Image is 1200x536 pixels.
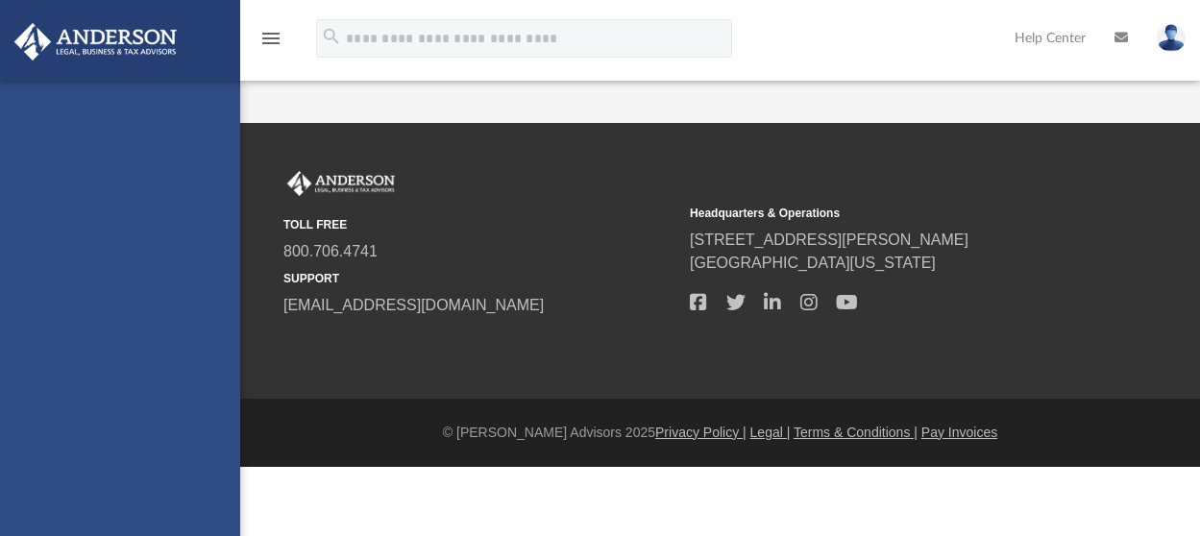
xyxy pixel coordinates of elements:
i: search [321,26,342,47]
small: SUPPORT [283,270,676,287]
img: User Pic [1157,24,1186,52]
a: Privacy Policy | [655,425,747,440]
div: © [PERSON_NAME] Advisors 2025 [240,423,1200,443]
small: TOLL FREE [283,216,676,233]
img: Anderson Advisors Platinum Portal [283,171,399,196]
a: Legal | [750,425,791,440]
a: Pay Invoices [921,425,997,440]
a: 800.706.4741 [283,243,378,259]
a: [GEOGRAPHIC_DATA][US_STATE] [690,255,936,271]
i: menu [259,27,282,50]
img: Anderson Advisors Platinum Portal [9,23,183,61]
a: Terms & Conditions | [794,425,918,440]
a: menu [259,37,282,50]
small: Headquarters & Operations [690,205,1083,222]
a: [STREET_ADDRESS][PERSON_NAME] [690,231,968,248]
a: [EMAIL_ADDRESS][DOMAIN_NAME] [283,297,544,313]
